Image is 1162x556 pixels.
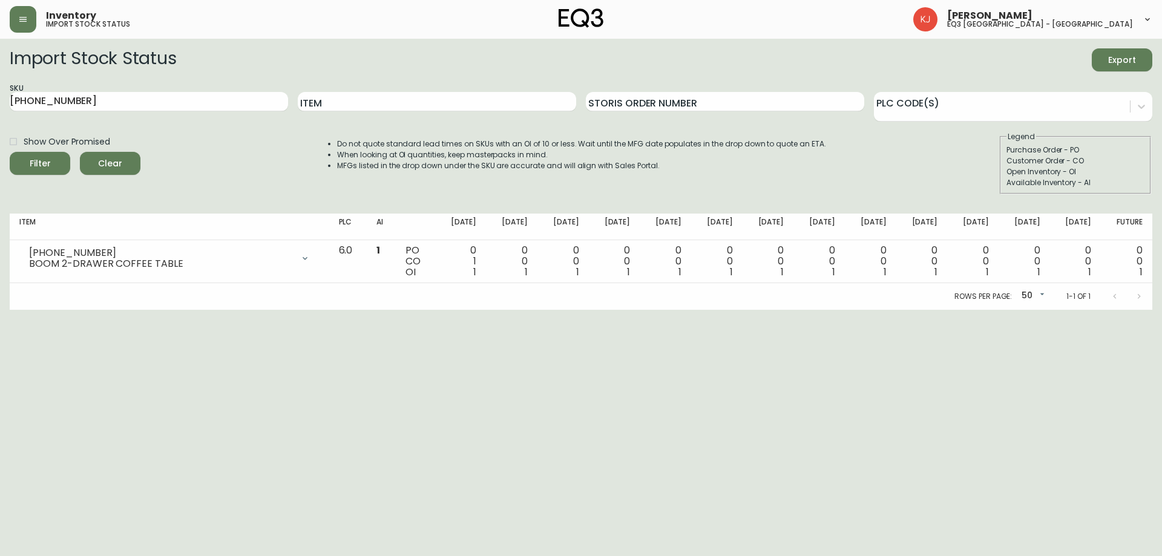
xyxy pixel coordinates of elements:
div: 0 0 [701,245,733,278]
div: 0 0 [906,245,938,278]
span: 1 [986,265,989,279]
div: 0 0 [599,245,631,278]
span: Inventory [46,11,96,21]
span: 1 [678,265,681,279]
th: AI [367,214,396,240]
div: 0 0 [649,245,681,278]
p: Rows per page: [954,291,1012,302]
span: 1 [781,265,784,279]
span: 1 [934,265,937,279]
h5: eq3 [GEOGRAPHIC_DATA] - [GEOGRAPHIC_DATA] [947,21,1133,28]
div: 0 0 [1060,245,1092,278]
div: Available Inventory - AI [1006,177,1144,188]
span: 1 [884,265,887,279]
div: 0 0 [496,245,528,278]
th: [DATE] [691,214,743,240]
span: Export [1101,53,1143,68]
div: 50 [1017,286,1047,306]
p: 1-1 of 1 [1066,291,1091,302]
th: [DATE] [435,214,487,240]
span: 1 [376,243,380,257]
span: 1 [1088,265,1091,279]
button: Clear [80,152,140,175]
li: When looking at OI quantities, keep masterpacks in mind. [337,149,826,160]
span: 1 [473,265,476,279]
legend: Legend [1006,131,1036,142]
th: [DATE] [896,214,948,240]
div: Open Inventory - OI [1006,166,1144,177]
div: 0 1 [445,245,477,278]
th: [DATE] [947,214,999,240]
div: Customer Order - CO [1006,155,1144,166]
div: [PHONE_NUMBER]BOOM 2-DRAWER COFFEE TABLE [19,245,320,272]
li: Do not quote standard lead times on SKUs with an OI of 10 or less. Wait until the MFG date popula... [337,139,826,149]
th: Future [1101,214,1152,240]
img: 24a625d34e264d2520941288c4a55f8e [913,7,937,31]
div: 0 0 [547,245,579,278]
th: [DATE] [845,214,896,240]
th: [DATE] [1050,214,1101,240]
th: [DATE] [589,214,640,240]
span: 1 [1037,265,1040,279]
span: Clear [90,156,131,171]
div: 0 0 [1008,245,1040,278]
th: [DATE] [486,214,537,240]
div: PO CO [405,245,425,278]
div: BOOM 2-DRAWER COFFEE TABLE [29,258,293,269]
span: 1 [627,265,630,279]
span: 1 [730,265,733,279]
div: 0 0 [803,245,835,278]
span: 1 [1140,265,1143,279]
span: Show Over Promised [24,136,110,148]
span: 1 [832,265,835,279]
th: PLC [329,214,367,240]
div: [PHONE_NUMBER] [29,247,293,258]
th: [DATE] [743,214,794,240]
th: Item [10,214,329,240]
span: 1 [525,265,528,279]
div: 0 0 [752,245,784,278]
div: 0 0 [855,245,887,278]
div: 0 0 [1111,245,1143,278]
li: MFGs listed in the drop down under the SKU are accurate and will align with Sales Portal. [337,160,826,171]
button: Filter [10,152,70,175]
th: [DATE] [999,214,1050,240]
div: Purchase Order - PO [1006,145,1144,155]
div: 0 0 [957,245,989,278]
span: 1 [576,265,579,279]
button: Export [1092,48,1152,71]
td: 6.0 [329,240,367,283]
h5: import stock status [46,21,130,28]
th: [DATE] [793,214,845,240]
span: [PERSON_NAME] [947,11,1032,21]
span: OI [405,265,416,279]
th: [DATE] [537,214,589,240]
h2: Import Stock Status [10,48,176,71]
img: logo [559,8,603,28]
th: [DATE] [640,214,691,240]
